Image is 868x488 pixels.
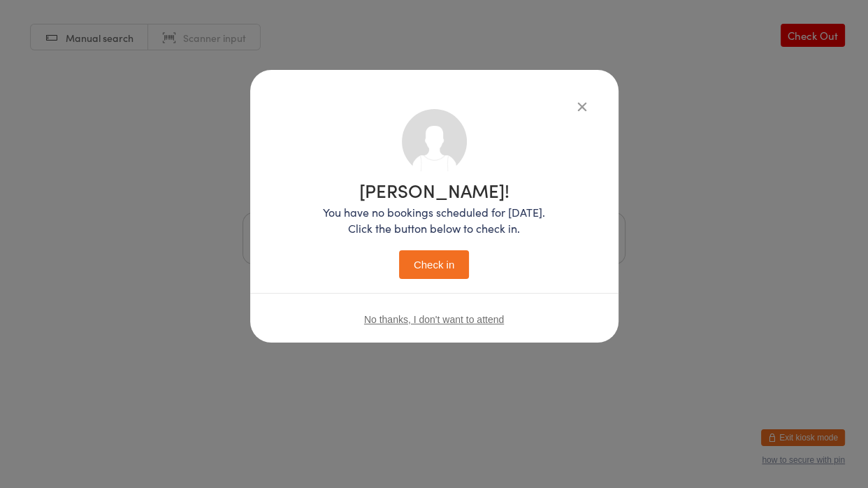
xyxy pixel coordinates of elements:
[399,250,469,279] button: Check in
[402,109,467,174] img: no_photo.png
[323,181,545,199] h1: [PERSON_NAME]!
[364,314,504,325] button: No thanks, I don't want to attend
[323,204,545,236] p: You have no bookings scheduled for [DATE]. Click the button below to check in.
